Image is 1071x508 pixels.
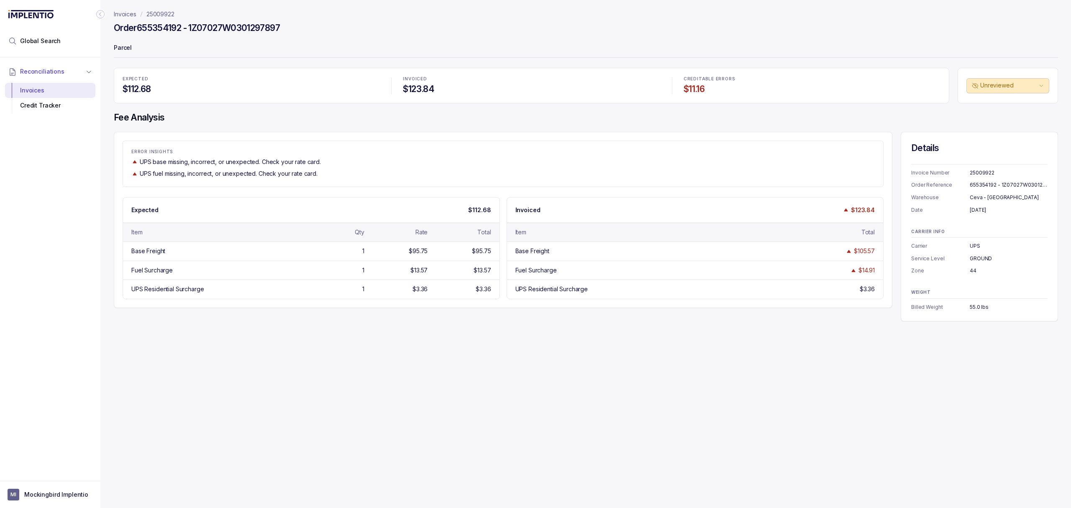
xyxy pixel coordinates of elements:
[131,285,204,293] div: UPS Residential Surcharge
[846,248,852,254] img: trend image
[8,489,19,500] span: User initials
[970,303,1048,311] div: 55.0 lbs
[854,247,875,255] div: $105.57
[140,158,321,166] p: UPS base missing, incorrect, or unexpected. Check your rate card.
[12,98,89,113] div: Credit Tracker
[911,254,970,263] p: Service Level
[861,228,875,236] div: Total
[684,77,940,82] p: CREDITABLE ERRORS
[5,81,95,115] div: Reconciliations
[477,228,491,236] div: Total
[413,285,428,293] div: $3.36
[114,22,280,34] h4: Order 655354192 - 1Z07027W0301297897
[472,247,491,255] div: $95.75
[474,266,491,275] div: $13.57
[114,40,1058,57] p: Parcel
[515,285,588,293] div: UPS Residential Surcharge
[911,142,1048,154] h4: Details
[5,62,95,81] button: Reconciliations
[515,266,557,275] div: Fuel Surcharge
[123,77,379,82] p: EXPECTED
[95,9,105,19] div: Collapse Icon
[911,242,970,250] p: Carrier
[970,254,1048,263] div: GROUND
[468,206,491,214] p: $112.68
[114,10,136,18] a: Invoices
[146,10,174,18] a: 25009922
[970,169,1048,177] div: 25009922
[403,83,660,95] h4: $123.84
[843,207,849,213] img: trend image
[8,489,93,500] button: User initialsMockingbird Implentio
[966,78,1049,93] button: Unreviewed
[362,285,364,293] div: 1
[131,171,138,177] img: trend image
[476,285,491,293] div: $3.36
[860,285,875,293] div: $3.36
[131,159,138,165] img: trend image
[850,267,857,274] img: trend image
[515,247,549,255] div: Base Freight
[911,267,970,275] p: Zone
[131,228,142,236] div: Item
[911,229,1048,234] p: CARRIER INFO
[515,228,526,236] div: Item
[12,83,89,98] div: Invoices
[851,206,875,214] p: $123.84
[131,149,875,154] p: ERROR INSIGHTS
[858,266,875,275] div: $14.91
[970,181,1048,189] div: 655354192 - 1Z07027W0301297897
[911,206,970,214] p: Date
[684,83,940,95] h4: $11.16
[123,83,379,95] h4: $112.68
[403,77,660,82] p: INVOICED
[911,303,970,311] p: Billed Weight
[20,67,64,76] span: Reconciliations
[410,266,428,275] div: $13.57
[24,490,88,499] p: Mockingbird Implentio
[131,266,173,275] div: Fuel Surcharge
[140,169,318,178] p: UPS fuel missing, incorrect, or unexpected. Check your rate card.
[20,37,61,45] span: Global Search
[911,181,970,189] p: Order Reference
[114,10,174,18] nav: breadcrumb
[362,266,364,275] div: 1
[911,290,1048,295] p: WEIGHT
[114,112,1058,123] h4: Fee Analysis
[131,247,165,255] div: Base Freight
[970,267,1048,275] div: 44
[970,193,1048,202] div: Ceva - [GEOGRAPHIC_DATA]
[911,193,970,202] p: Warehouse
[355,228,364,236] div: Qty
[415,228,428,236] div: Rate
[911,169,970,177] p: Invoice Number
[515,206,541,214] p: Invoiced
[970,242,1048,250] div: UPS
[970,206,1048,214] div: [DATE]
[131,206,159,214] p: Expected
[409,247,428,255] div: $95.75
[980,81,1037,90] p: Unreviewed
[362,247,364,255] div: 1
